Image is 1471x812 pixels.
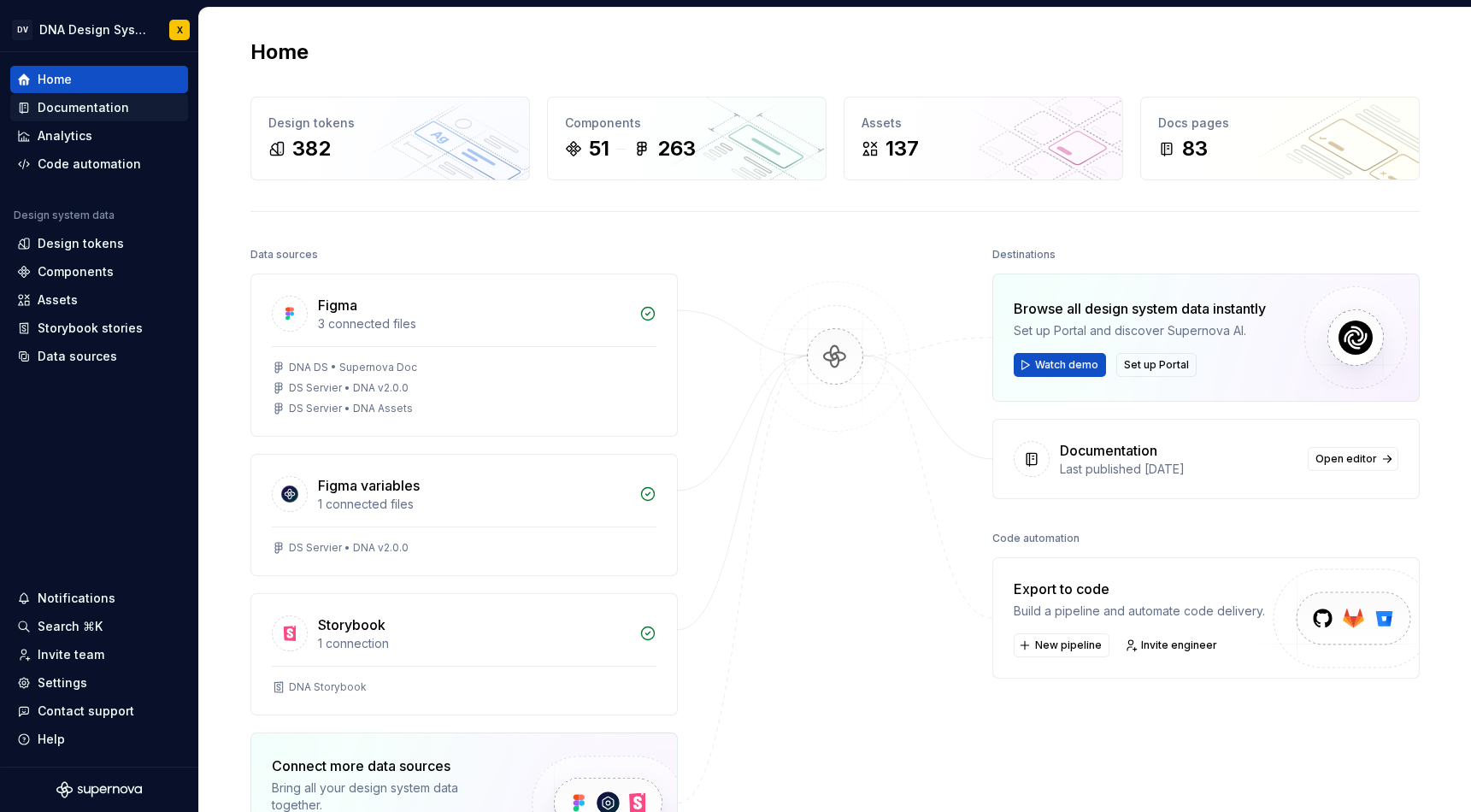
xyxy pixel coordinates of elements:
[1060,461,1297,478] div: Last published [DATE]
[318,295,357,315] div: Figma
[38,127,92,144] div: Analytics
[289,541,409,555] div: DS Servier • DNA v2.0.0
[547,97,827,180] a: Components51263
[886,135,919,162] div: 137
[38,320,143,337] div: Storybook stories
[12,20,32,40] div: DV
[10,122,188,150] a: Analytics
[250,593,678,715] a: Storybook1 connectionDNA Storybook
[250,38,309,66] h2: Home
[1120,633,1225,657] a: Invite engineer
[38,156,141,173] div: Code automation
[10,726,188,753] button: Help
[38,646,104,663] div: Invite team
[38,348,117,365] div: Data sources
[1158,115,1402,132] div: Docs pages
[10,286,188,314] a: Assets
[1140,97,1420,180] a: Docs pages83
[318,635,629,652] div: 1 connection
[1315,452,1377,466] span: Open editor
[318,615,385,635] div: Storybook
[1182,135,1208,162] div: 83
[250,97,530,180] a: Design tokens382
[292,135,331,162] div: 382
[10,697,188,725] button: Contact support
[38,703,134,720] div: Contact support
[250,454,678,576] a: Figma variables1 connected filesDS Servier • DNA v2.0.0
[3,11,195,48] button: DVDNA Design SystemX
[38,99,129,116] div: Documentation
[589,135,609,162] div: 51
[38,590,115,607] div: Notifications
[10,613,188,640] button: Search ⌘K
[992,527,1080,550] div: Code automation
[1060,440,1157,461] div: Documentation
[1035,358,1098,372] span: Watch demo
[38,618,103,635] div: Search ⌘K
[38,71,72,88] div: Home
[318,475,420,496] div: Figma variables
[844,97,1123,180] a: Assets137
[1035,638,1102,652] span: New pipeline
[318,496,629,513] div: 1 connected files
[10,66,188,93] a: Home
[10,94,188,121] a: Documentation
[10,641,188,668] a: Invite team
[14,209,115,222] div: Design system data
[268,115,512,132] div: Design tokens
[992,243,1056,267] div: Destinations
[10,230,188,257] a: Design tokens
[10,315,188,342] a: Storybook stories
[289,381,409,395] div: DS Servier • DNA v2.0.0
[177,23,183,37] div: X
[10,343,188,370] a: Data sources
[38,674,87,691] div: Settings
[657,135,696,162] div: 263
[39,21,149,38] div: DNA Design System
[1014,298,1266,319] div: Browse all design system data instantly
[272,756,503,776] div: Connect more data sources
[250,274,678,437] a: Figma3 connected filesDNA DS • Supernova DocDS Servier • DNA v2.0.0DS Servier • DNA Assets
[1124,358,1189,372] span: Set up Portal
[1014,322,1266,339] div: Set up Portal and discover Supernova AI.
[289,402,413,415] div: DS Servier • DNA Assets
[10,585,188,612] button: Notifications
[10,258,188,285] a: Components
[862,115,1105,132] div: Assets
[10,669,188,697] a: Settings
[38,731,65,748] div: Help
[1308,447,1398,471] a: Open editor
[1141,638,1217,652] span: Invite engineer
[38,235,124,252] div: Design tokens
[1014,603,1265,620] div: Build a pipeline and automate code delivery.
[10,150,188,178] a: Code automation
[1116,353,1197,377] button: Set up Portal
[56,781,142,798] svg: Supernova Logo
[38,291,78,309] div: Assets
[318,315,629,332] div: 3 connected files
[565,115,809,132] div: Components
[38,263,114,280] div: Components
[1014,353,1106,377] button: Watch demo
[1014,633,1109,657] button: New pipeline
[289,361,417,374] div: DNA DS • Supernova Doc
[289,680,367,694] div: DNA Storybook
[1014,579,1265,599] div: Export to code
[250,243,318,267] div: Data sources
